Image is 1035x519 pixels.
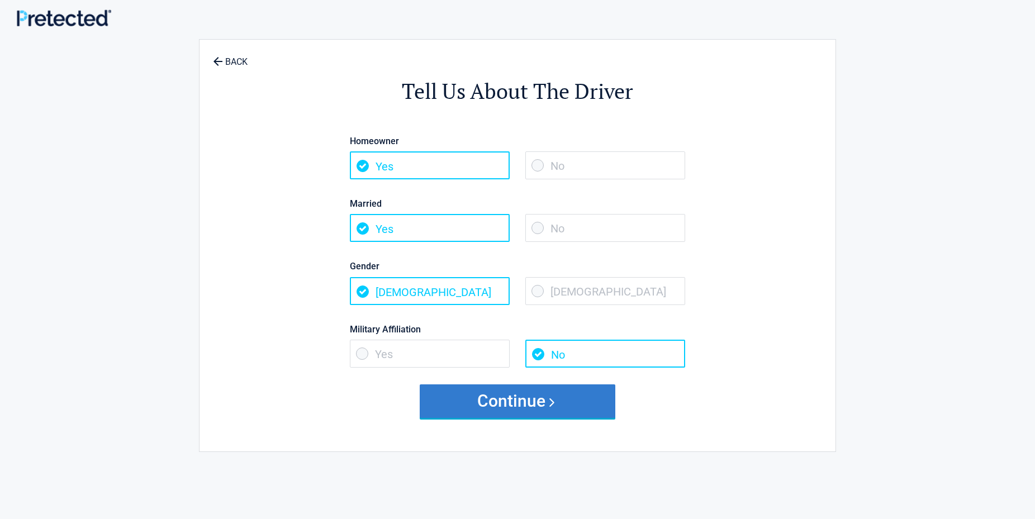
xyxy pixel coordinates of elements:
[350,277,510,305] span: [DEMOGRAPHIC_DATA]
[350,322,685,337] label: Military Affiliation
[350,196,685,211] label: Married
[525,214,685,242] span: No
[525,151,685,179] span: No
[350,151,510,179] span: Yes
[420,384,615,418] button: Continue
[350,259,685,274] label: Gender
[350,214,510,242] span: Yes
[17,9,111,27] img: Main Logo
[525,277,685,305] span: [DEMOGRAPHIC_DATA]
[350,134,685,149] label: Homeowner
[525,340,685,368] span: No
[261,77,774,106] h2: Tell Us About The Driver
[211,47,250,66] a: BACK
[350,340,510,368] span: Yes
